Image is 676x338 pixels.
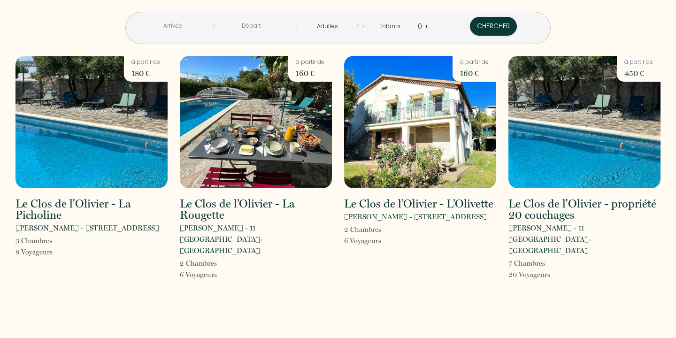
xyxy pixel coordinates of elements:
[508,258,550,269] p: 7 Chambre
[344,198,493,209] h2: Le Clos de l’Olivier - L’Olivette
[344,56,496,188] img: rental-image
[214,270,217,279] span: s
[180,56,332,188] img: rental-image
[424,22,429,31] a: +
[624,58,653,67] p: à partir de
[296,58,324,67] p: à partir de
[344,211,488,223] p: [PERSON_NAME] - [STREET_ADDRESS]
[412,22,415,31] a: -
[508,198,661,221] h2: Le Clos de l'Olivier - propriété 20 couchages
[180,223,332,256] p: [PERSON_NAME] - 11 [GEOGRAPHIC_DATA]-[GEOGRAPHIC_DATA]
[137,17,208,35] input: Arrivée
[460,58,489,67] p: à partir de
[344,235,381,246] p: 6 Voyageur
[15,56,168,188] img: rental-image
[131,58,160,67] p: à partir de
[344,224,381,235] p: 2 Chambre
[624,67,653,80] p: 450 €
[180,258,217,269] p: 2 Chambre
[354,19,361,34] div: 1
[378,237,381,245] span: s
[214,259,217,268] span: s
[547,270,550,279] span: s
[542,259,545,268] span: s
[15,235,53,246] p: 3 Chambre
[361,22,365,31] a: +
[351,22,354,31] a: -
[460,67,489,80] p: 160 €
[15,223,159,234] p: [PERSON_NAME] - [STREET_ADDRESS]
[131,67,160,80] p: 180 €
[296,67,324,80] p: 160 €
[15,198,168,221] h2: Le Clos de l'Olivier - La Picholine
[317,22,341,31] div: Adultes
[49,237,52,245] span: s
[180,198,332,221] h2: Le Clos de l’Olivier - La Rougette
[379,22,404,31] div: Enfants
[215,17,287,35] input: Départ
[180,269,217,280] p: 6 Voyageur
[508,56,661,188] img: rental-image
[508,223,661,256] p: [PERSON_NAME] - 11 [GEOGRAPHIC_DATA]-[GEOGRAPHIC_DATA]
[378,225,381,234] span: s
[208,23,215,30] img: guests
[470,17,517,36] button: Chercher
[415,19,424,34] div: 0
[15,246,53,258] p: 8 Voyageur
[50,248,53,256] span: s
[508,269,550,280] p: 20 Voyageur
